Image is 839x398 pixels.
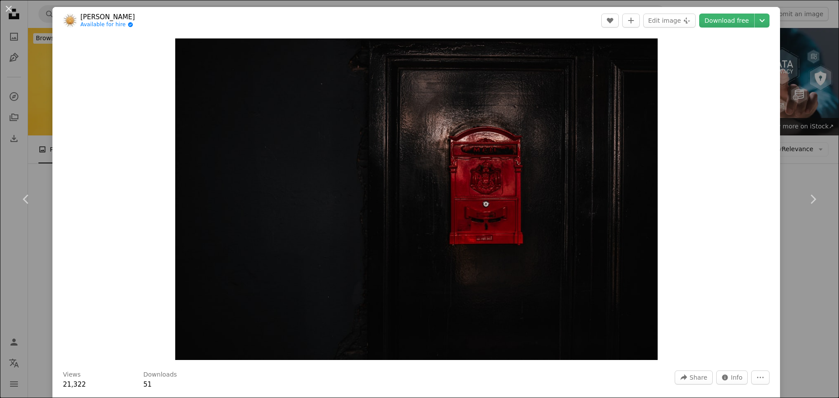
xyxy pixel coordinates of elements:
[143,381,152,388] span: 51
[80,21,135,28] a: Available for hire
[751,370,770,384] button: More Actions
[787,157,839,241] a: Next
[731,371,743,384] span: Info
[63,370,81,379] h3: Views
[143,370,177,379] h3: Downloads
[755,14,770,28] button: Choose download size
[63,381,86,388] span: 21,322
[675,370,712,384] button: Share this image
[175,38,658,360] img: A red postbox on a dark black door.
[699,14,754,28] a: Download free
[175,38,658,360] button: Zoom in on this image
[622,14,640,28] button: Add to Collection
[716,370,748,384] button: Stats about this image
[63,14,77,28] img: Go to Anton Kotlovskii's profile
[643,14,696,28] button: Edit image
[690,371,707,384] span: Share
[601,14,619,28] button: Like
[80,13,135,21] a: [PERSON_NAME]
